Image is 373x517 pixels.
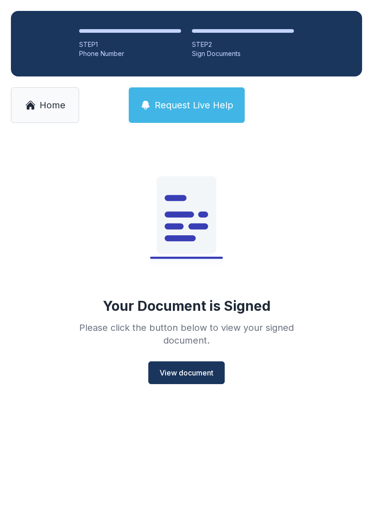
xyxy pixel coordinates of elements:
[155,99,233,112] span: Request Live Help
[103,298,271,314] div: Your Document is Signed
[192,40,294,49] div: STEP 2
[55,321,318,347] div: Please click the button below to view your signed document.
[192,49,294,58] div: Sign Documents
[160,367,213,378] span: View document
[79,40,181,49] div: STEP 1
[40,99,66,112] span: Home
[79,49,181,58] div: Phone Number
